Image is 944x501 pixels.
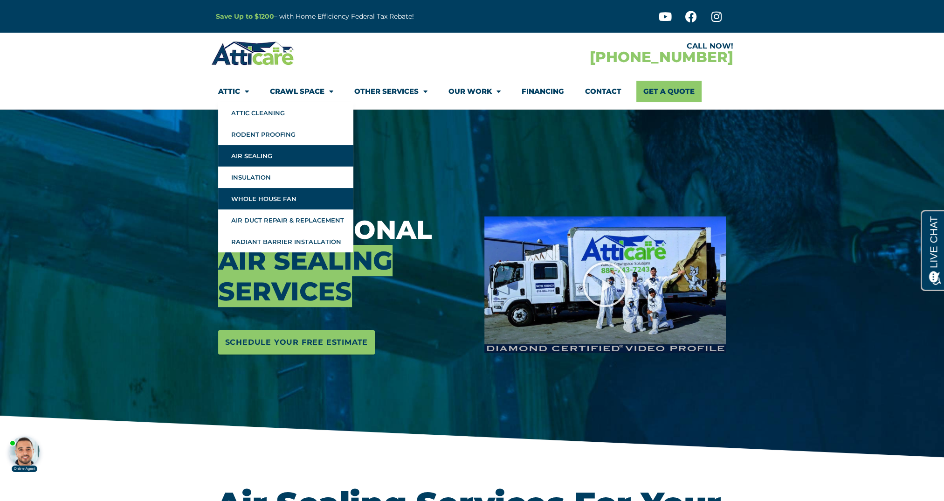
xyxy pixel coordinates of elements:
[218,231,353,252] a: Radiant Barrier Installation
[218,245,393,307] span: Air Sealing Services
[585,81,621,102] a: Contact
[354,81,427,102] a: Other Services
[522,81,564,102] a: Financing
[5,403,154,473] iframe: Chat Invitation
[270,81,333,102] a: Crawl Space
[218,102,353,124] a: Attic Cleaning
[216,11,518,22] p: – with Home Efficiency Federal Tax Rebate!
[218,167,353,188] a: Insulation
[218,124,353,145] a: Rodent Proofing
[218,330,375,355] a: Schedule Your Free Estimate
[582,261,628,308] div: Play Video
[23,7,75,19] span: Opens a chat window
[218,81,726,102] nav: Menu
[218,81,249,102] a: Attic
[218,215,471,307] h3: Professional
[218,145,353,167] a: Air Sealing
[218,102,353,252] ul: Attic
[225,335,368,350] span: Schedule Your Free Estimate
[218,188,353,209] a: Whole House Fan
[472,42,733,50] div: CALL NOW!
[216,12,274,21] a: Save Up to $1200
[218,209,353,231] a: Air Duct Repair & Replacement
[448,81,501,102] a: Our Work
[636,81,702,102] a: Get A Quote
